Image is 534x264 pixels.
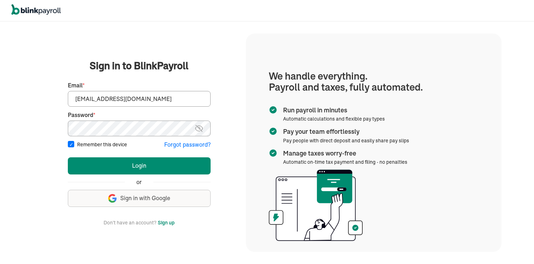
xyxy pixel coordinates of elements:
input: Your email address [68,91,211,107]
span: Automatic on-time tax payment and filing - no penalties [283,159,407,165]
button: Sign up [158,218,175,227]
span: Sign in with Google [120,194,170,202]
button: Login [68,157,211,174]
label: Password [68,111,211,119]
img: logo [11,4,61,15]
span: Pay your team effortlessly [283,127,406,136]
span: or [136,178,142,186]
label: Email [68,81,211,90]
img: checkmark [269,106,277,114]
img: google [108,194,117,203]
img: illustration [269,169,363,241]
span: Run payroll in minutes [283,106,382,115]
img: checkmark [269,127,277,136]
img: checkmark [269,149,277,157]
h1: We handle everything. Payroll and taxes, fully automated. [269,71,479,93]
span: Automatic calculations and flexible pay types [283,116,385,122]
label: Remember this device [77,141,127,148]
button: Sign in with Google [68,190,211,207]
span: Don't have an account? [104,218,156,227]
span: Sign in to BlinkPayroll [90,59,188,73]
img: eye [195,124,203,133]
span: Manage taxes worry-free [283,149,404,158]
button: Forgot password? [164,141,211,149]
span: Pay people with direct deposit and easily share pay slips [283,137,409,144]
